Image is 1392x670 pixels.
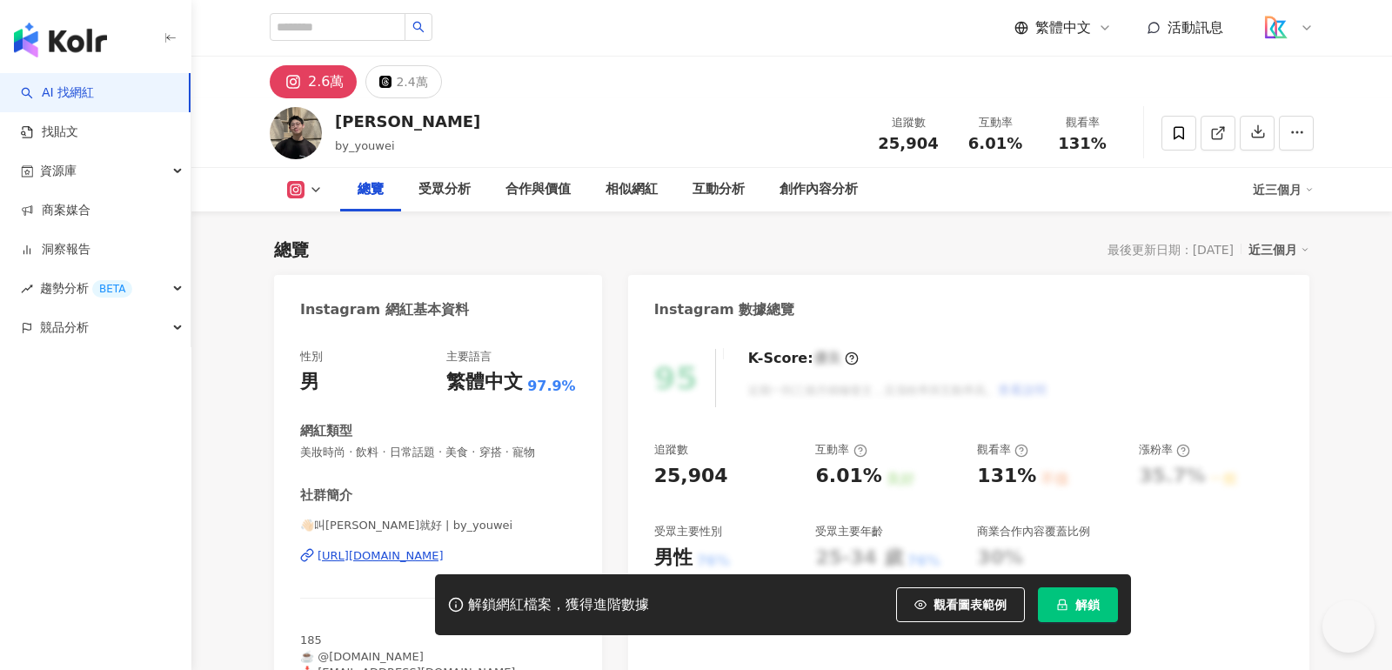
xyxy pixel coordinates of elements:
[40,151,77,191] span: 資源庫
[1259,11,1292,44] img: logo_koodata.png
[1049,114,1115,131] div: 觀看率
[1248,238,1309,261] div: 近三個月
[40,269,132,308] span: 趨勢分析
[40,308,89,347] span: 競品分析
[358,179,384,200] div: 總覽
[1139,442,1190,458] div: 漲粉率
[654,463,728,490] div: 25,904
[654,300,795,319] div: Instagram 數據總覽
[977,442,1028,458] div: 觀看率
[300,518,576,533] span: 👋🏻叫[PERSON_NAME]就好 | by_youwei
[1056,599,1068,611] span: lock
[270,107,322,159] img: KOL Avatar
[335,111,480,132] div: [PERSON_NAME]
[300,445,576,460] span: 美妝時尚 · 飲料 · 日常話題 · 美食 · 穿搭 · 寵物
[962,114,1028,131] div: 互動率
[335,139,395,152] span: by_youwei
[1108,243,1234,257] div: 最後更新日期：[DATE]
[300,349,323,365] div: 性別
[396,70,427,94] div: 2.4萬
[412,21,425,33] span: search
[446,349,492,365] div: 主要語言
[878,134,938,152] span: 25,904
[693,179,745,200] div: 互動分析
[21,283,33,295] span: rise
[748,349,859,368] div: K-Score :
[1058,135,1107,152] span: 131%
[308,70,344,94] div: 2.6萬
[300,300,469,319] div: Instagram 網紅基本資料
[92,280,132,298] div: BETA
[21,124,78,141] a: 找貼文
[1038,587,1118,622] button: 解鎖
[274,238,309,262] div: 總覽
[300,422,352,440] div: 網紅類型
[977,524,1090,539] div: 商業合作內容覆蓋比例
[1035,18,1091,37] span: 繁體中文
[896,587,1025,622] button: 觀看圖表範例
[505,179,571,200] div: 合作與價值
[21,202,90,219] a: 商案媒合
[468,596,649,614] div: 解鎖網紅檔案，獲得進階數據
[815,463,881,490] div: 6.01%
[1168,19,1223,36] span: 活動訊息
[270,65,357,98] button: 2.6萬
[815,524,883,539] div: 受眾主要年齡
[780,179,858,200] div: 創作內容分析
[527,377,576,396] span: 97.9%
[300,369,319,396] div: 男
[815,442,867,458] div: 互動率
[300,486,352,505] div: 社群簡介
[1075,598,1100,612] span: 解鎖
[968,135,1022,152] span: 6.01%
[14,23,107,57] img: logo
[300,548,576,564] a: [URL][DOMAIN_NAME]
[977,463,1036,490] div: 131%
[606,179,658,200] div: 相似網紅
[1253,176,1314,204] div: 近三個月
[21,84,94,102] a: searchAI 找網紅
[654,545,693,572] div: 男性
[654,442,688,458] div: 追蹤數
[418,179,471,200] div: 受眾分析
[318,548,444,564] div: [URL][DOMAIN_NAME]
[446,369,523,396] div: 繁體中文
[21,241,90,258] a: 洞察報告
[365,65,441,98] button: 2.4萬
[654,524,722,539] div: 受眾主要性別
[934,598,1007,612] span: 觀看圖表範例
[875,114,941,131] div: 追蹤數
